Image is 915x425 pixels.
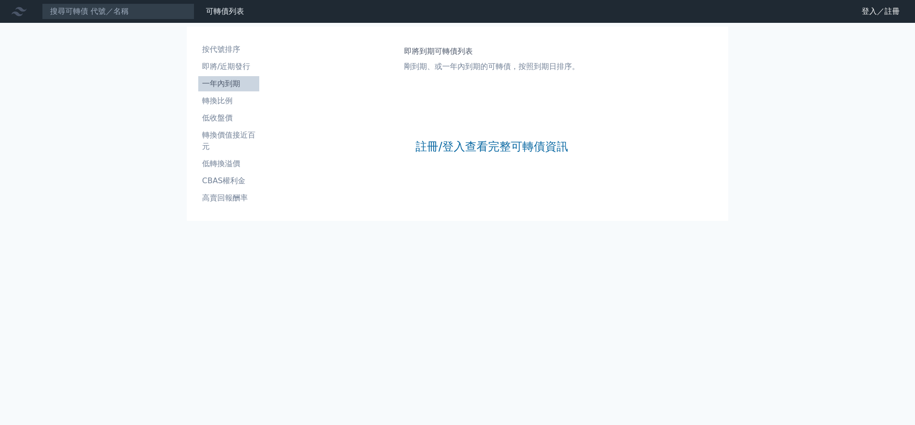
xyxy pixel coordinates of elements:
li: 轉換比例 [198,95,259,107]
li: 轉換價值接近百元 [198,129,259,152]
a: 低轉換溢價 [198,156,259,171]
a: 即將/近期發行 [198,59,259,74]
li: 按代號排序 [198,44,259,55]
p: 剛到期、或一年內到期的可轉債，按照到期日排序。 [404,61,579,72]
a: 登入／註冊 [854,4,907,19]
li: 低收盤價 [198,112,259,124]
a: CBAS權利金 [198,173,259,188]
a: 一年內到期 [198,76,259,91]
a: 可轉債列表 [206,7,244,16]
li: 高賣回報酬率 [198,192,259,204]
a: 轉換比例 [198,93,259,109]
a: 低收盤價 [198,110,259,126]
a: 轉換價值接近百元 [198,128,259,154]
li: 即將/近期發行 [198,61,259,72]
a: 高賣回報酬率 [198,190,259,206]
input: 搜尋可轉債 代號／名稱 [42,3,194,20]
a: 註冊/登入查看完整可轉債資訊 [416,139,568,154]
li: CBAS權利金 [198,175,259,187]
li: 一年內到期 [198,78,259,89]
h1: 即將到期可轉債列表 [404,46,579,57]
a: 按代號排序 [198,42,259,57]
li: 低轉換溢價 [198,158,259,169]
